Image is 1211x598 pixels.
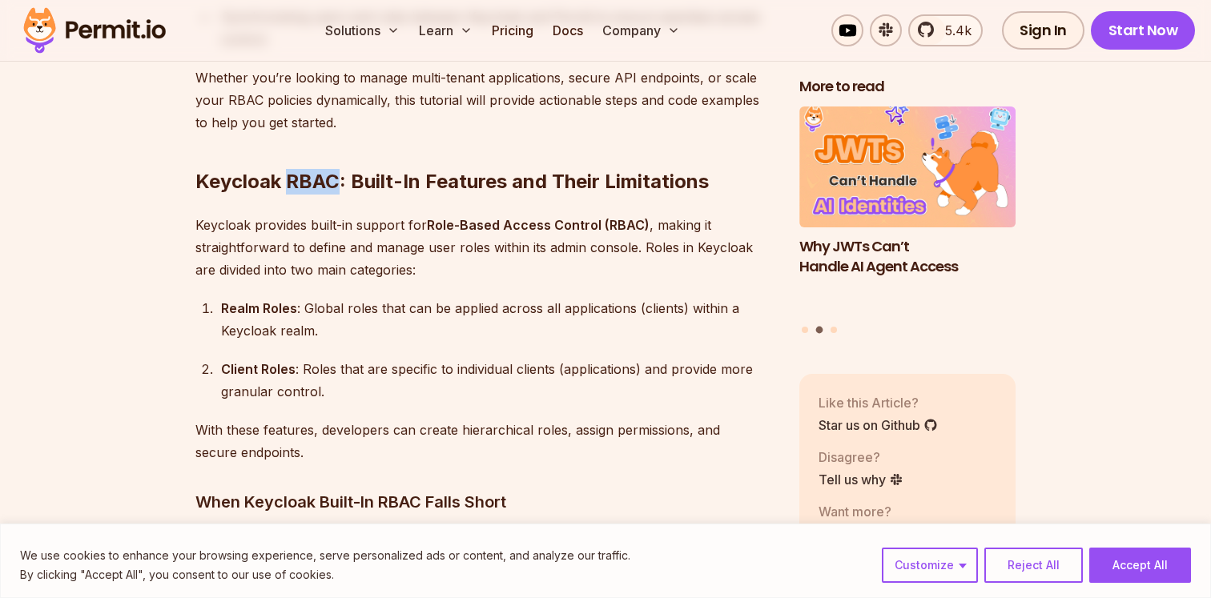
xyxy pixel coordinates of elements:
div: : Roles that are specific to individual clients (applications) and provide more granular control. [221,358,774,403]
button: Company [596,14,686,46]
img: Why JWTs Can’t Handle AI Agent Access [799,106,1016,228]
h3: When Keycloak Built-In RBAC Falls Short [195,489,774,515]
p: Keycloak provides built-in support for , making it straightforward to define and manage user role... [195,214,774,281]
p: With these features, developers can create hierarchical roles, assign permissions, and secure end... [195,419,774,464]
button: Go to slide 2 [816,327,823,334]
a: Tell us why [819,470,903,489]
p: Disagree? [819,447,903,467]
h2: More to read [799,77,1016,97]
p: We use cookies to enhance your browsing experience, serve personalized ads or content, and analyz... [20,546,630,565]
button: Reject All [984,548,1083,583]
a: Why JWTs Can’t Handle AI Agent AccessWhy JWTs Can’t Handle AI Agent Access [799,106,1016,317]
div: Posts [799,106,1016,336]
p: Want more? [819,502,943,521]
p: By clicking "Accept All", you consent to our use of cookies. [20,565,630,584]
a: Pricing [485,14,540,46]
button: Learn [412,14,479,46]
h3: Why JWTs Can’t Handle AI Agent Access [799,237,1016,277]
span: 5.4k [935,21,972,40]
a: Sign In [1002,11,1084,50]
a: Start Now [1091,11,1196,50]
strong: Realm Roles [221,300,297,316]
a: Star us on Github [819,415,938,435]
div: : Global roles that can be applied across all applications (clients) within a Keycloak realm. [221,297,774,342]
a: Docs [546,14,589,46]
li: 2 of 3 [799,106,1016,317]
a: 5.4k [908,14,983,46]
img: Permit logo [16,3,173,58]
button: Solutions [319,14,406,46]
p: Whether you’re looking to manage multi-tenant applications, secure API endpoints, or scale your R... [195,66,774,134]
h2: Keycloak RBAC: Built-In Features and Their Limitations [195,105,774,195]
button: Accept All [1089,548,1191,583]
strong: Client Roles [221,361,296,377]
button: Go to slide 1 [802,327,808,333]
button: Customize [882,548,978,583]
p: Like this Article? [819,393,938,412]
button: Go to slide 3 [831,327,837,333]
strong: Role-Based Access Control (RBAC) [427,217,650,233]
